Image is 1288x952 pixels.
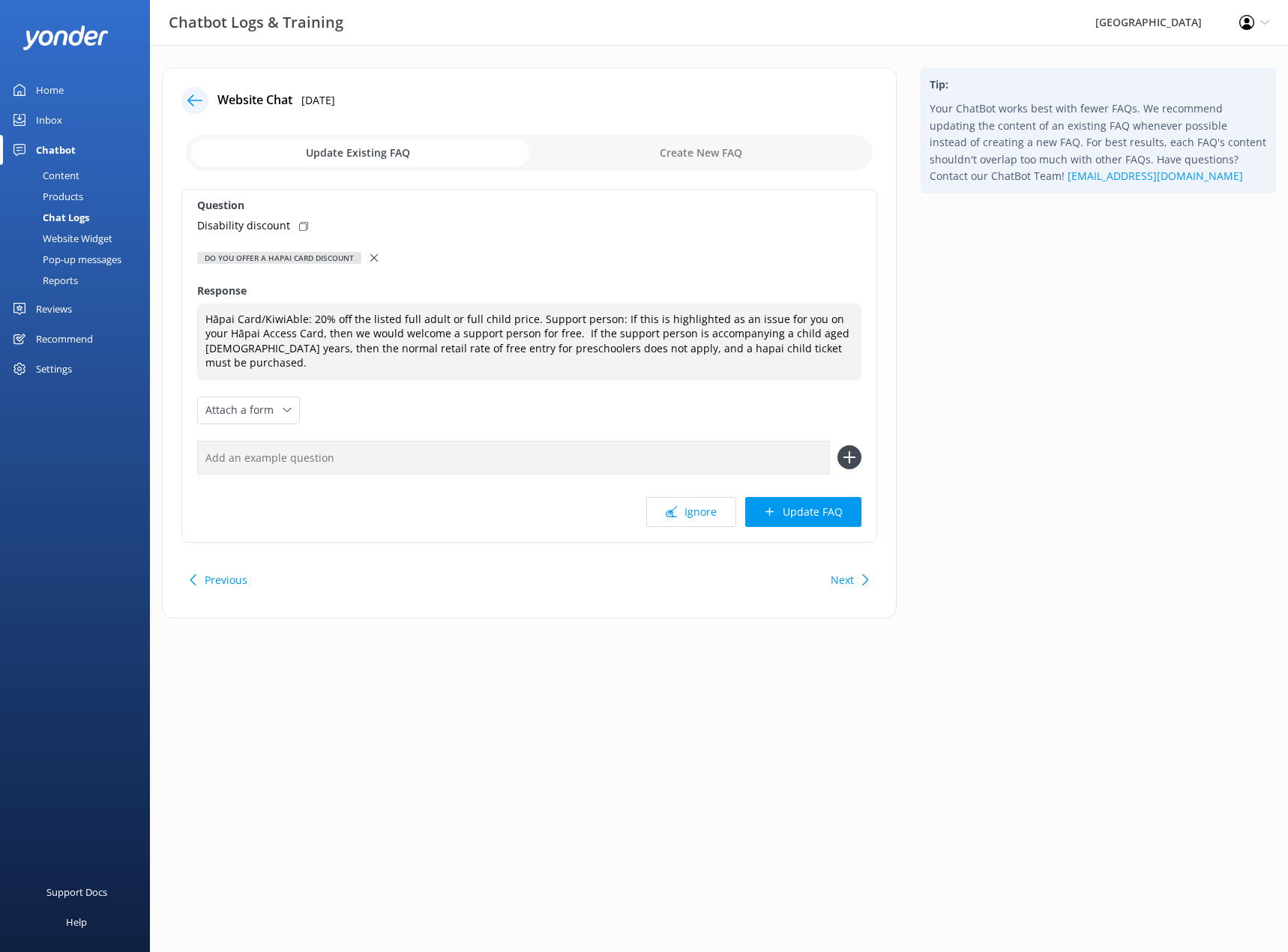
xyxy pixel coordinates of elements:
[169,10,343,34] h3: Chatbot Logs & Training
[197,252,361,264] div: Do you offer a Hapai card discount
[36,354,72,384] div: Settings
[46,877,107,907] div: Support Docs
[9,207,150,228] a: Chat Logs
[9,228,112,249] div: Website Widget
[9,165,79,186] div: Content
[831,565,854,595] button: Next
[9,207,89,228] div: Chat Logs
[930,100,1267,184] p: Your ChatBot works best with fewer FAQs. We recommend updating the content of an existing FAQ whe...
[930,76,1267,93] h4: Tip:
[9,270,78,291] div: Reports
[36,105,62,135] div: Inbox
[1068,169,1243,183] a: [EMAIL_ADDRESS][DOMAIN_NAME]
[9,249,121,270] div: Pop-up messages
[197,304,861,380] textarea: Hāpai Card/KiwiAble: 20% off the listed full adult or full child price. Support person: If this i...
[9,165,150,186] a: Content
[205,402,283,418] span: Attach a form
[9,186,150,207] a: Products
[197,441,830,475] input: Add an example question
[9,228,150,249] a: Website Widget
[22,25,109,50] img: yonder-white-logo.png
[646,497,736,527] button: Ignore
[205,565,247,595] button: Previous
[745,497,861,527] button: Update FAQ
[217,91,292,110] h4: Website Chat
[36,135,76,165] div: Chatbot
[36,294,72,324] div: Reviews
[66,907,87,937] div: Help
[9,249,150,270] a: Pop-up messages
[9,270,150,291] a: Reports
[9,186,83,207] div: Products
[197,283,861,299] label: Response
[197,197,861,214] label: Question
[301,92,335,109] p: [DATE]
[36,75,64,105] div: Home
[197,217,290,234] p: Disability discount
[36,324,93,354] div: Recommend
